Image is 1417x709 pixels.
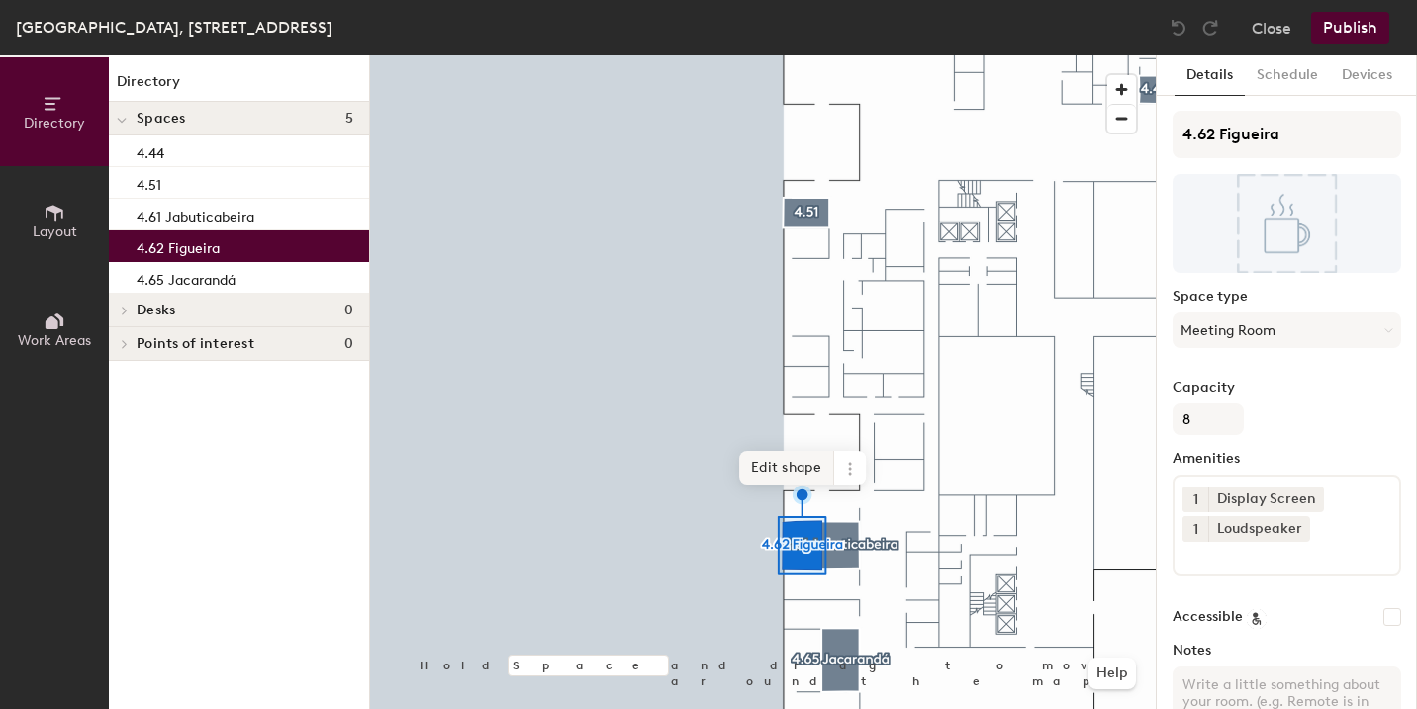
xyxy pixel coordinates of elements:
span: Desks [137,303,175,318]
img: Undo [1169,18,1188,38]
div: Display Screen [1208,487,1324,512]
label: Capacity [1173,380,1401,396]
button: Schedule [1245,55,1330,96]
span: Edit shape [739,451,834,485]
button: 1 [1182,516,1208,542]
span: 1 [1193,489,1198,510]
button: 1 [1182,487,1208,512]
p: 4.65 Jacarandá [137,266,236,289]
label: Notes [1173,643,1401,659]
span: 1 [1193,519,1198,540]
button: Details [1175,55,1245,96]
button: Devices [1330,55,1404,96]
span: Layout [33,223,77,240]
h1: Directory [109,71,369,102]
span: 0 [344,303,353,318]
button: Close [1252,12,1291,44]
span: Points of interest [137,336,254,352]
p: 4.51 [137,171,161,194]
button: Meeting Room [1173,312,1401,348]
span: 0 [344,336,353,352]
p: 4.61 Jabuticabeira [137,203,254,225]
label: Accessible [1173,609,1243,625]
button: Publish [1311,12,1389,44]
p: 4.44 [137,139,164,162]
button: Help [1088,658,1136,689]
label: Space type [1173,289,1401,305]
label: Amenities [1173,451,1401,467]
span: Directory [24,115,85,132]
span: 5 [345,111,353,127]
p: 4.62 Figueira [137,234,220,257]
img: The space named 4.62 Figueira [1173,174,1401,273]
div: [GEOGRAPHIC_DATA], [STREET_ADDRESS] [16,15,332,40]
img: Redo [1200,18,1220,38]
div: Loudspeaker [1208,516,1310,542]
span: Spaces [137,111,186,127]
span: Work Areas [18,332,91,349]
